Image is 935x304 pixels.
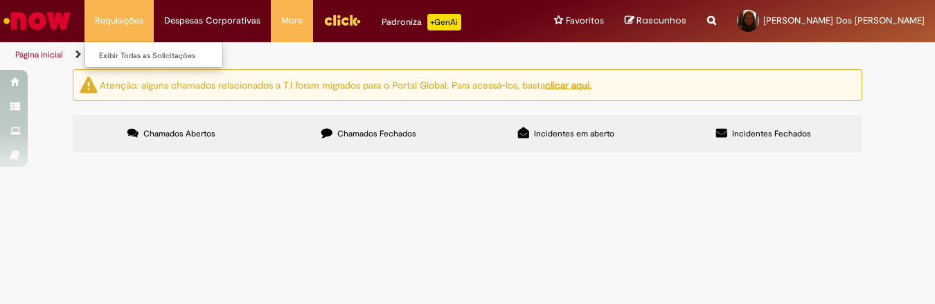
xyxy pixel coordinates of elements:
a: clicar aqui. [545,78,591,91]
span: Chamados Fechados [337,128,416,139]
ul: Trilhas de página [10,42,613,68]
p: +GenAi [427,14,461,30]
ng-bind-html: Atenção: alguns chamados relacionados a T.I foram migrados para o Portal Global. Para acessá-los,... [100,78,591,91]
a: Rascunhos [625,15,686,28]
span: Favoritos [566,14,604,28]
a: Exibir Todas as Solicitações [85,48,238,64]
img: click_logo_yellow_360x200.png [323,10,361,30]
span: Chamados Abertos [143,128,215,139]
span: Incidentes Fechados [732,128,811,139]
span: More [281,14,303,28]
span: [PERSON_NAME] Dos [PERSON_NAME] [763,15,925,26]
img: ServiceNow [1,7,73,35]
span: Despesas Corporativas [164,14,260,28]
span: Rascunhos [636,14,686,27]
div: Padroniza [382,14,461,30]
span: Requisições [95,14,143,28]
span: Incidentes em aberto [534,128,614,139]
a: Página inicial [15,49,63,60]
ul: Requisições [84,42,223,68]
